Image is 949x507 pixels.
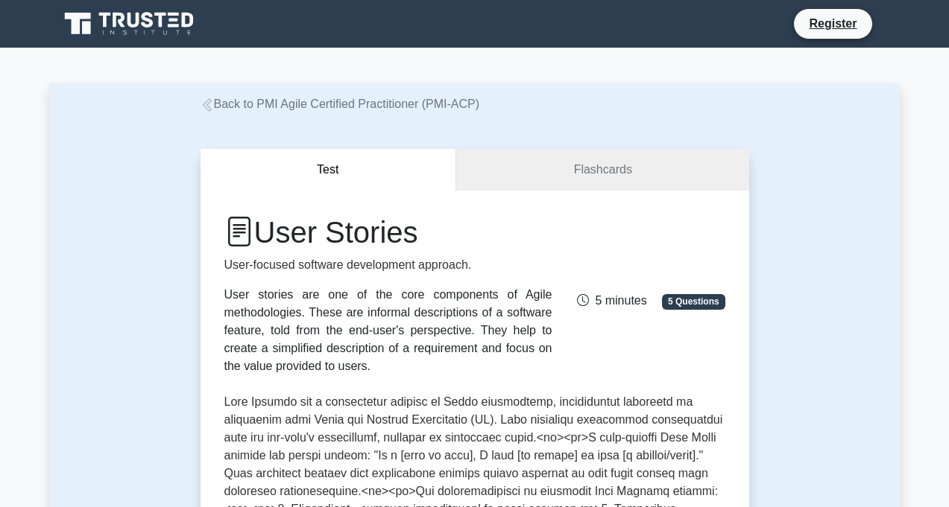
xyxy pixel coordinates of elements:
button: Test [201,149,457,191]
a: Back to PMI Agile Certified Practitioner (PMI-ACP) [201,98,480,110]
p: User-focused software development approach. [224,256,552,274]
div: User stories are one of the core components of Agile methodologies. These are informal descriptio... [224,286,552,375]
span: 5 Questions [662,294,725,309]
span: 5 minutes [577,294,646,307]
h1: User Stories [224,214,552,250]
a: Flashcards [456,149,748,191]
a: Register [800,14,866,33]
